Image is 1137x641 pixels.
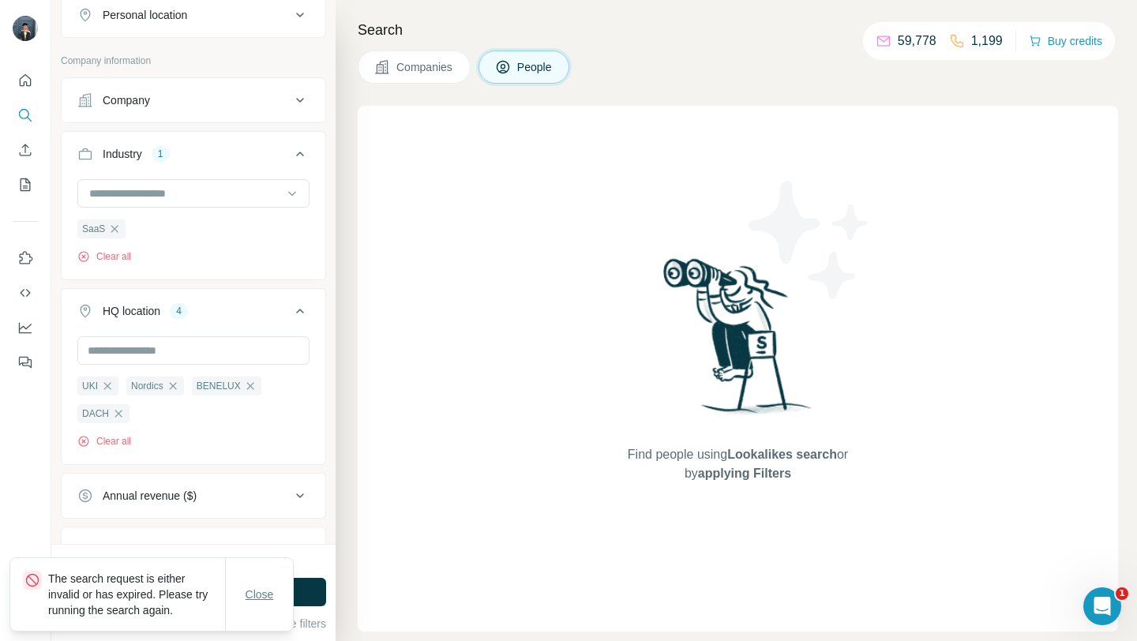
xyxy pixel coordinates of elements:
[82,222,105,236] span: SaaS
[1116,587,1128,600] span: 1
[77,434,131,448] button: Clear all
[62,292,325,336] button: HQ location4
[13,16,38,41] img: Avatar
[971,32,1003,51] p: 1,199
[103,303,160,319] div: HQ location
[61,54,326,68] p: Company information
[103,92,150,108] div: Company
[517,59,553,75] span: People
[103,7,187,23] div: Personal location
[611,445,864,483] span: Find people using or by
[103,146,142,162] div: Industry
[48,571,225,618] p: The search request is either invalid or has expired. Please try running the search again.
[62,530,325,568] button: Employees (size)
[13,101,38,129] button: Search
[82,407,109,421] span: DACH
[396,59,454,75] span: Companies
[62,81,325,119] button: Company
[13,348,38,377] button: Feedback
[13,244,38,272] button: Use Surfe on LinkedIn
[13,66,38,95] button: Quick start
[152,147,170,161] div: 1
[77,249,131,264] button: Clear all
[1029,30,1102,52] button: Buy credits
[103,488,197,504] div: Annual revenue ($)
[656,254,820,430] img: Surfe Illustration - Woman searching with binoculars
[13,171,38,199] button: My lists
[738,169,880,311] img: Surfe Illustration - Stars
[131,379,163,393] span: Nordics
[698,467,791,480] span: applying Filters
[358,19,1118,41] h4: Search
[898,32,936,51] p: 59,778
[130,554,257,568] div: 1960 search results remaining
[13,136,38,164] button: Enrich CSV
[103,542,187,557] div: Employees (size)
[235,580,285,609] button: Close
[170,304,188,318] div: 4
[246,587,274,602] span: Close
[13,279,38,307] button: Use Surfe API
[13,313,38,342] button: Dashboard
[62,477,325,515] button: Annual revenue ($)
[727,448,837,461] span: Lookalikes search
[1083,587,1121,625] iframe: Intercom live chat
[62,135,325,179] button: Industry1
[197,379,241,393] span: BENELUX
[82,379,98,393] span: UKI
